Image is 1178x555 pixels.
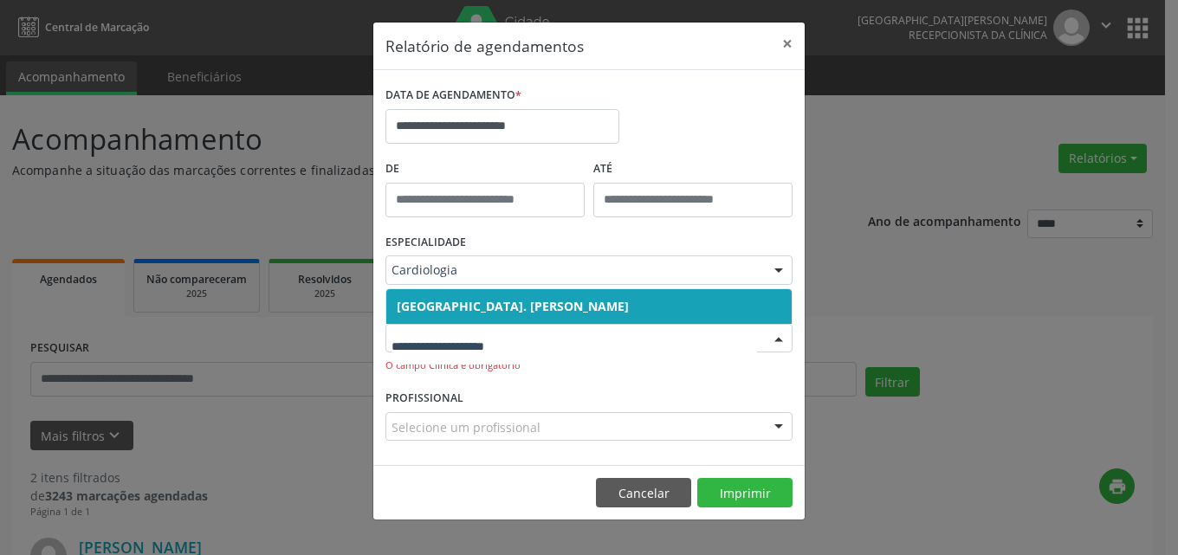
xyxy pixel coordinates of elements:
label: ESPECIALIDADE [385,229,466,256]
label: PROFISSIONAL [385,385,463,412]
div: O campo Clínica é obrigatório [385,358,793,373]
label: ATÉ [593,156,793,183]
button: Cancelar [596,478,691,507]
button: Imprimir [697,478,793,507]
span: Cardiologia [392,261,757,279]
span: Selecione um profissional [392,418,540,436]
label: DATA DE AGENDAMENTO [385,82,521,109]
span: [GEOGRAPHIC_DATA]. [PERSON_NAME] [397,298,629,314]
button: Close [770,23,805,65]
label: De [385,156,585,183]
h5: Relatório de agendamentos [385,35,584,57]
